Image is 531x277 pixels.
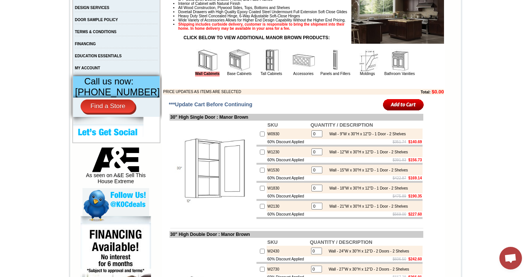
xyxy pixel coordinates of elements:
[20,34,40,42] td: Alabaster Shaker
[267,157,310,163] td: 60% Discount Applied
[75,30,117,34] a: TERMS & CONDITIONS
[408,176,422,180] b: $169.14
[9,3,61,7] b: Price Sheet View in PDF Format
[267,165,310,175] td: W1530
[324,49,347,72] img: Panels and Fillers
[169,101,252,107] span: ***Update Cart Before Continuing
[388,49,411,72] img: Bathroom Vanities
[267,246,309,256] td: W2430
[267,201,310,211] td: W2130
[227,72,252,76] a: Base Cabinets
[267,122,278,128] b: SKU
[81,99,135,113] a: Find a Store
[408,212,422,216] b: $227.60
[75,18,118,22] a: DOOR SAMPLE POLICY
[109,34,128,42] td: Bellmonte Maple
[260,49,283,72] img: Tall Cabinets
[320,72,350,76] a: Panels and Fillers
[325,204,408,208] div: Wall - 21"W x 30"H x 12"D - 1 Door - 2 Shelves
[267,129,310,139] td: W0930
[75,6,110,10] a: DESIGN SERVICES
[310,122,373,128] b: QUANTITY / DESCRIPTION
[267,193,310,199] td: 60% Discount Applied
[228,49,251,72] img: Base Cabinets
[196,49,219,72] img: Wall Cabinets
[325,168,408,172] div: Wall - 15"W x 30"H x 12"D - 1 Door - 2 Shelves
[169,231,423,238] td: 30" High Double Door : Manor Brown
[310,239,372,245] b: QUANTITY / DESCRIPTION
[267,211,310,217] td: 60% Discount Applied
[408,194,422,198] b: $190.35
[163,89,379,95] td: PRICE UPDATES AS ITEMS ARE SELECTED
[75,54,122,58] a: EDUCATION ESSENTIALS
[82,147,149,188] div: As seen on A&E Sell This House Extreme
[408,140,422,144] b: $140.69
[84,76,134,86] span: Call us now:
[75,66,100,70] a: MY ACCOUNT
[75,87,160,97] span: [PHONE_NUMBER]
[356,49,379,72] img: Moldings
[432,89,444,95] b: $0.00
[267,175,310,181] td: 60% Discount Applied
[195,72,220,77] a: Wall Cabinets
[393,194,406,198] s: $475.89
[325,132,406,136] div: Wall - 9"W x 30"H x 12"D - 1 Door - 2 Shelves
[169,114,423,121] td: 30" High Single Door : Manor Brown
[393,257,406,261] s: $606.50
[408,257,422,261] b: $242.60
[9,1,61,8] a: Price Sheet View in PDF Format
[267,239,278,245] b: SKU
[325,267,409,271] div: Wall - 27"W x 30"H x 12"D - 2 Doors - 2 Shelves
[393,140,406,144] s: $351.74
[65,34,88,43] td: [PERSON_NAME] White Shaker
[178,2,240,6] span: Interior of Cabinet with Natural Finish
[129,34,152,43] td: [PERSON_NAME] Blue Shaker
[293,72,314,76] a: Accessories
[170,128,255,213] img: 30'' High Single Door
[499,247,522,269] a: Open chat
[421,90,430,94] b: Total:
[393,212,406,216] s: $569.00
[267,183,310,193] td: W1830
[267,256,309,262] td: 60% Discount Applied
[325,150,408,154] div: Wall - 12"W x 30"H x 12"D - 1 Door - 2 Shelves
[408,158,422,162] b: $156.73
[88,34,108,42] td: Baycreek Gray
[385,72,415,76] a: Bathroom Vanities
[393,158,406,162] s: $391.83
[383,98,424,111] input: Add to Cart
[178,6,290,10] span: All Wood Construction, Plywood Sides, Tops, Bottoms and Shelves
[75,42,96,46] a: FINANCING
[261,72,282,76] a: Tall Cabinets
[1,2,7,8] img: pdf.png
[325,249,409,253] div: Wall - 24"W x 30"H x 12"D - 2 Doors - 2 Shelves
[178,18,345,22] span: Wide Variety of Accessories Allows for Higher End Design Capability Without the Higher End Pricing.
[41,34,64,43] td: [PERSON_NAME] Yellow Walnut
[325,186,408,190] div: Wall - 18"W x 30"H x 12"D - 1 Door - 2 Shelves
[292,49,315,72] img: Accessories
[178,14,300,18] span: Heavy Duty Steel Concealed Hinge, 6-Way Adjustable Soft-Close Hinges
[267,147,310,157] td: W1230
[178,22,345,31] strong: Shipping includes curbside delivery, customer is responsible to bring the shipment into their hom...
[267,264,309,274] td: W2730
[178,10,347,14] span: Dovetail Drawers with High Quality Epoxy Coated Steel Undermount Full Extension Soft Close Glides
[267,139,310,145] td: 60% Discount Applied
[393,176,406,180] s: $422.87
[183,35,330,40] strong: CLICK BELOW TO VIEW ADDITIONAL MANOR BROWN PRODUCTS:
[360,72,375,76] a: Moldings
